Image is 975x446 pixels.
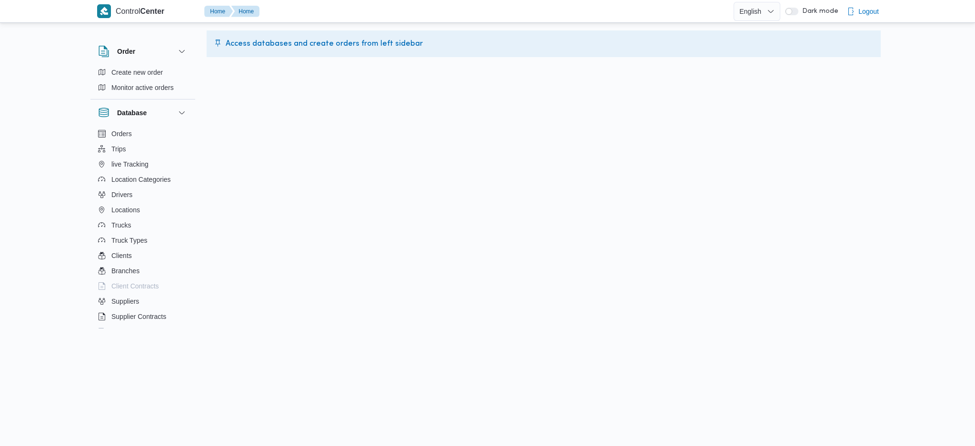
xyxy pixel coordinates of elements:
[94,157,191,172] button: live Tracking
[94,172,191,187] button: Location Categories
[94,309,191,324] button: Supplier Contracts
[111,235,147,246] span: Truck Types
[111,280,159,292] span: Client Contracts
[98,107,188,119] button: Database
[111,250,132,261] span: Clients
[117,107,147,119] h3: Database
[94,233,191,248] button: Truck Types
[94,248,191,263] button: Clients
[843,2,883,21] button: Logout
[858,6,879,17] span: Logout
[111,219,131,231] span: Trucks
[111,159,149,170] span: live Tracking
[90,126,195,332] div: Database
[111,128,132,139] span: Orders
[111,311,166,322] span: Supplier Contracts
[97,4,111,18] img: X8yXhbKr1z7QwAAAABJRU5ErkJggg==
[94,141,191,157] button: Trips
[798,8,838,15] span: Dark mode
[207,6,236,17] button: Home
[94,80,191,95] button: Monitor active orders
[111,265,139,277] span: Branches
[94,278,191,294] button: Client Contracts
[226,38,423,50] span: Access databases and create orders from left sidebar
[111,67,163,78] span: Create new order
[117,46,135,57] h3: Order
[94,218,191,233] button: Trucks
[94,294,191,309] button: Suppliers
[111,143,126,155] span: Trips
[111,174,171,185] span: Location Categories
[234,6,262,17] button: Home
[94,324,191,339] button: Devices
[94,65,191,80] button: Create new order
[111,204,140,216] span: Locations
[111,82,174,93] span: Monitor active orders
[141,8,167,15] b: Center
[90,65,195,99] div: Order
[111,326,135,337] span: Devices
[98,46,188,57] button: Order
[111,296,139,307] span: Suppliers
[111,189,132,200] span: Drivers
[94,126,191,141] button: Orders
[94,187,191,202] button: Drivers
[94,202,191,218] button: Locations
[94,263,191,278] button: Branches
